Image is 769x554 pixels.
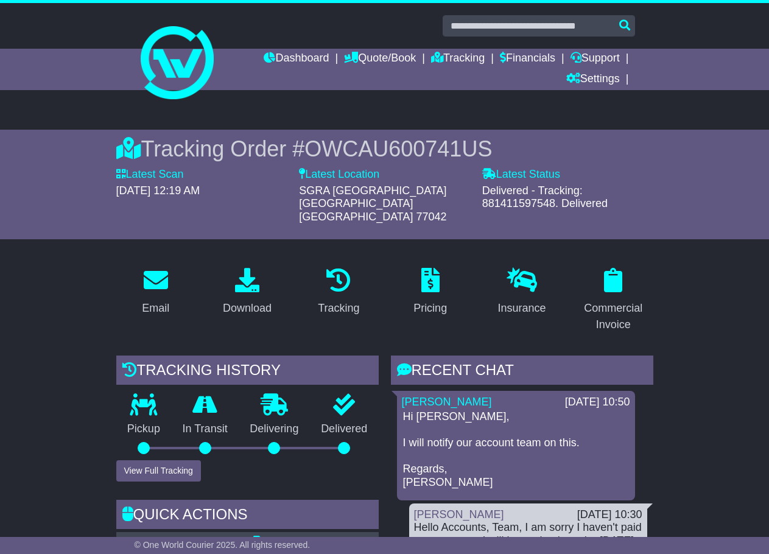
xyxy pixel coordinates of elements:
a: [PERSON_NAME] [402,396,492,408]
div: [DATE] 10:30 [577,508,642,522]
a: Quote/Book [344,49,416,69]
a: Pricing [406,264,455,321]
div: Tracking history [116,356,379,388]
a: Email [134,264,177,321]
a: Email Documents [124,536,220,548]
span: [DATE] 12:19 AM [116,184,200,197]
span: OWCAU600741US [304,136,492,161]
div: [DATE] 10:50 [565,396,630,409]
div: Email [142,300,169,317]
button: View Full Tracking [116,460,201,482]
p: In Transit [171,423,239,436]
a: Tracking [431,49,485,69]
a: Tracking [310,264,367,321]
a: Financials [500,49,555,69]
div: Download [223,300,272,317]
span: © One World Courier 2025. All rights reserved. [135,540,311,550]
a: Dashboard [264,49,329,69]
div: Insurance [497,300,546,317]
label: Latest Scan [116,168,184,181]
div: Tracking [318,300,359,317]
a: [PERSON_NAME] [414,508,504,521]
a: Download [215,264,279,321]
span: SGRA [GEOGRAPHIC_DATA] [GEOGRAPHIC_DATA] [GEOGRAPHIC_DATA] 77042 [299,184,446,223]
a: Settings [566,69,620,90]
a: Support [571,49,620,69]
p: Delivering [239,423,310,436]
label: Latest Status [482,168,560,181]
p: Pickup [116,423,172,436]
div: Commercial Invoice [581,300,645,333]
a: Insurance [490,264,553,321]
span: Delivered - Tracking: 881411597548. Delivered [482,184,608,210]
div: RECENT CHAT [391,356,653,388]
label: Latest Location [299,168,379,181]
a: Commercial Invoice [574,264,653,337]
p: Hi [PERSON_NAME], I will notify our account team on this. Regards, [PERSON_NAME] [403,410,629,489]
div: Tracking Order # [116,136,653,162]
div: Quick Actions [116,500,379,533]
p: Delivered [310,423,379,436]
div: Pricing [413,300,447,317]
